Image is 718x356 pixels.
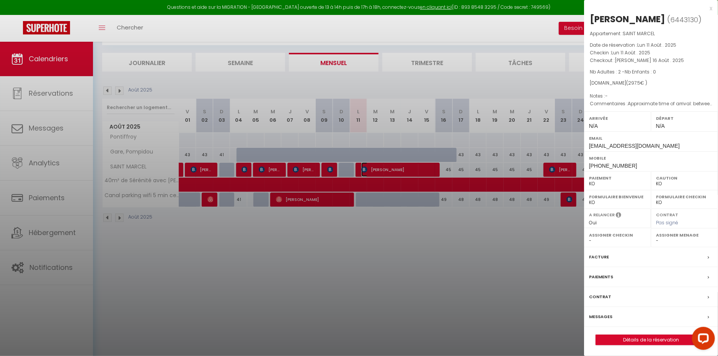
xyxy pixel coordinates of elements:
span: ( ) [667,14,702,25]
label: Mobile [589,154,713,162]
p: Checkout : [590,57,712,64]
label: Assigner Checkin [589,231,646,239]
span: [PHONE_NUMBER] [589,163,637,169]
label: Formulaire Bienvenue [589,193,646,201]
label: Contrat [589,293,611,301]
p: Checkin : [590,49,712,57]
span: [PERSON_NAME] 16 Août . 2025 [615,57,684,64]
div: x [584,4,712,13]
span: 6443130 [670,15,698,24]
label: Facture [589,253,609,261]
span: 297.5 [628,80,640,86]
label: Assigner Menage [656,231,713,239]
span: Nb Enfants : 0 [625,69,656,75]
i: Sélectionner OUI si vous souhaiter envoyer les séquences de messages post-checkout [616,212,621,220]
span: Pas signé [656,219,678,226]
label: A relancer [589,212,615,218]
label: Contrat [656,212,678,217]
label: Email [589,134,713,142]
label: Caution [656,174,713,182]
span: Lun 11 Août . 2025 [637,42,676,48]
span: Lun 11 Août . 2025 [611,49,650,56]
label: Départ [656,114,713,122]
label: Paiements [589,273,613,281]
button: Détails de la réservation [596,335,707,345]
span: Nb Adultes : 2 - [590,69,656,75]
a: Détails de la réservation [596,335,706,345]
label: Arrivée [589,114,646,122]
span: SAINT MARCEL [623,30,655,37]
label: Messages [589,313,612,321]
div: [PERSON_NAME] [590,13,665,25]
span: ( € ) [626,80,647,86]
p: Appartement : [590,30,712,38]
span: N/A [656,123,665,129]
span: [EMAIL_ADDRESS][DOMAIN_NAME] [589,143,680,149]
label: Paiement [589,174,646,182]
p: Date de réservation : [590,41,712,49]
iframe: LiveChat chat widget [686,324,718,356]
div: [DOMAIN_NAME] [590,80,712,87]
p: Commentaires : [590,100,712,108]
span: - [605,93,608,99]
label: Formulaire Checkin [656,193,713,201]
p: Notes : [590,92,712,100]
span: N/A [589,123,598,129]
